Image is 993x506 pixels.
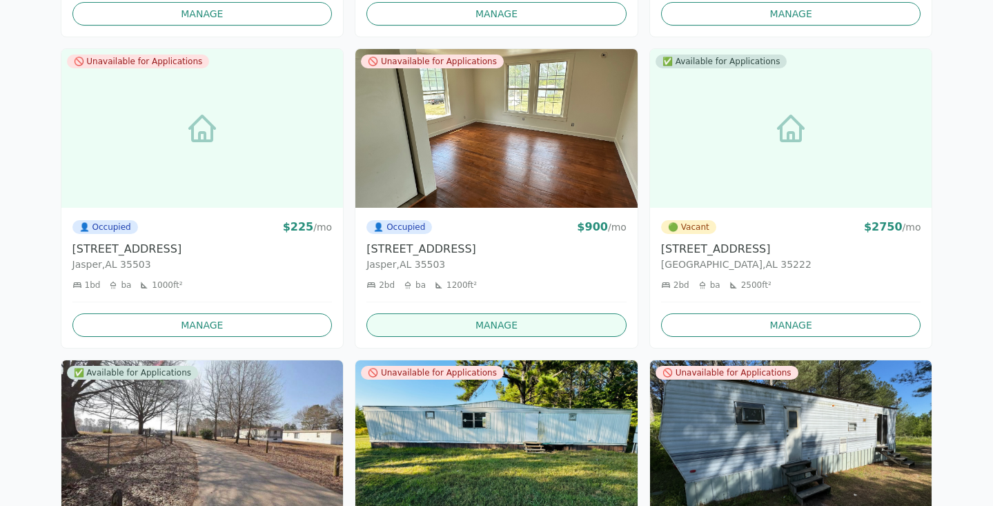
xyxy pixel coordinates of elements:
[656,55,787,68] span: ✅ Available for Applications
[577,220,608,233] span: $ 900
[72,241,333,257] h3: [STREET_ADDRESS]
[366,2,627,26] a: Manage
[355,49,638,208] img: 35 Castle Village Circle property
[72,313,333,337] a: Manage
[72,220,138,234] span: Occupied
[446,280,477,291] span: 1200 ft²
[366,220,432,234] span: Occupied
[121,280,131,291] span: ba
[67,55,210,68] span: 🚫 Unavailable for Applications
[661,313,921,337] a: Manage
[661,241,921,257] h3: [STREET_ADDRESS]
[72,257,333,271] p: Jasper , AL 35503
[373,222,384,233] span: occupied
[864,220,903,233] span: $ 2750
[608,222,627,233] span: / mo
[313,222,332,233] span: / mo
[661,257,921,271] p: [GEOGRAPHIC_DATA] , AL 35222
[674,280,689,291] span: 2 bd
[366,257,627,271] p: Jasper , AL 35503
[656,366,798,380] span: 🚫 Unavailable for Applications
[283,220,314,233] span: $ 225
[366,241,627,257] h3: [STREET_ADDRESS]
[741,280,771,291] span: 2500 ft²
[668,222,678,233] span: vacant
[85,280,101,291] span: 1 bd
[903,222,921,233] span: / mo
[67,366,199,380] span: ✅ Available for Applications
[379,280,395,291] span: 2 bd
[152,280,182,291] span: 1000 ft²
[366,313,627,337] a: Manage
[661,2,921,26] a: Manage
[661,220,716,234] span: Vacant
[79,222,90,233] span: occupied
[72,2,333,26] a: Manage
[361,55,504,68] span: 🚫 Unavailable for Applications
[361,366,504,380] span: 🚫 Unavailable for Applications
[710,280,720,291] span: ba
[415,280,426,291] span: ba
